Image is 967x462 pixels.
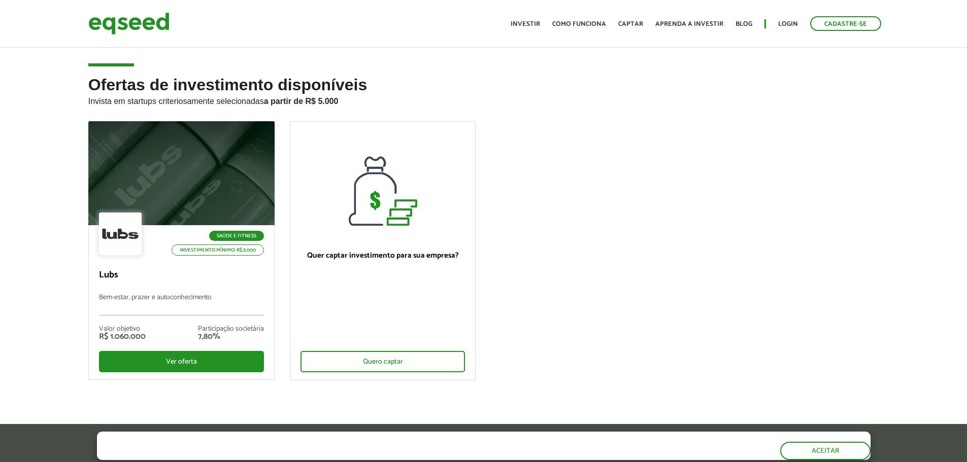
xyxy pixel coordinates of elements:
p: Bem-estar, prazer e autoconhecimento [99,294,264,315]
button: Aceitar [780,442,871,460]
div: Quero captar [301,351,465,372]
img: EqSeed [88,10,170,37]
a: Como funciona [552,21,606,27]
a: Login [778,21,798,27]
h5: O site da EqSeed utiliza cookies para melhorar sua navegação. [97,432,464,447]
a: Quer captar investimento para sua empresa? Quero captar [290,121,476,380]
div: Valor objetivo [99,326,146,333]
p: Ao clicar em "aceitar", você aceita nossa . [97,450,464,459]
a: Investir [511,21,540,27]
p: Quer captar investimento para sua empresa? [301,251,465,260]
strong: a partir de R$ 5.000 [264,97,339,105]
a: Captar [618,21,643,27]
p: Investimento mínimo: R$ 5.000 [172,244,264,256]
p: Saúde e Fitness [209,231,264,241]
div: R$ 1.060.000 [99,333,146,341]
div: Participação societária [198,326,264,333]
div: 7,80% [198,333,264,341]
a: Blog [736,21,752,27]
a: Aprenda a investir [655,21,723,27]
a: Cadastre-se [810,16,881,31]
div: Ver oferta [99,351,264,372]
a: política de privacidade e de cookies [231,451,348,459]
a: Saúde e Fitness Investimento mínimo: R$ 5.000 Lubs Bem-estar, prazer e autoconhecimento Valor obj... [88,121,275,380]
p: Lubs [99,270,264,281]
p: Invista em startups criteriosamente selecionadas [88,94,879,106]
h2: Ofertas de investimento disponíveis [88,76,879,121]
